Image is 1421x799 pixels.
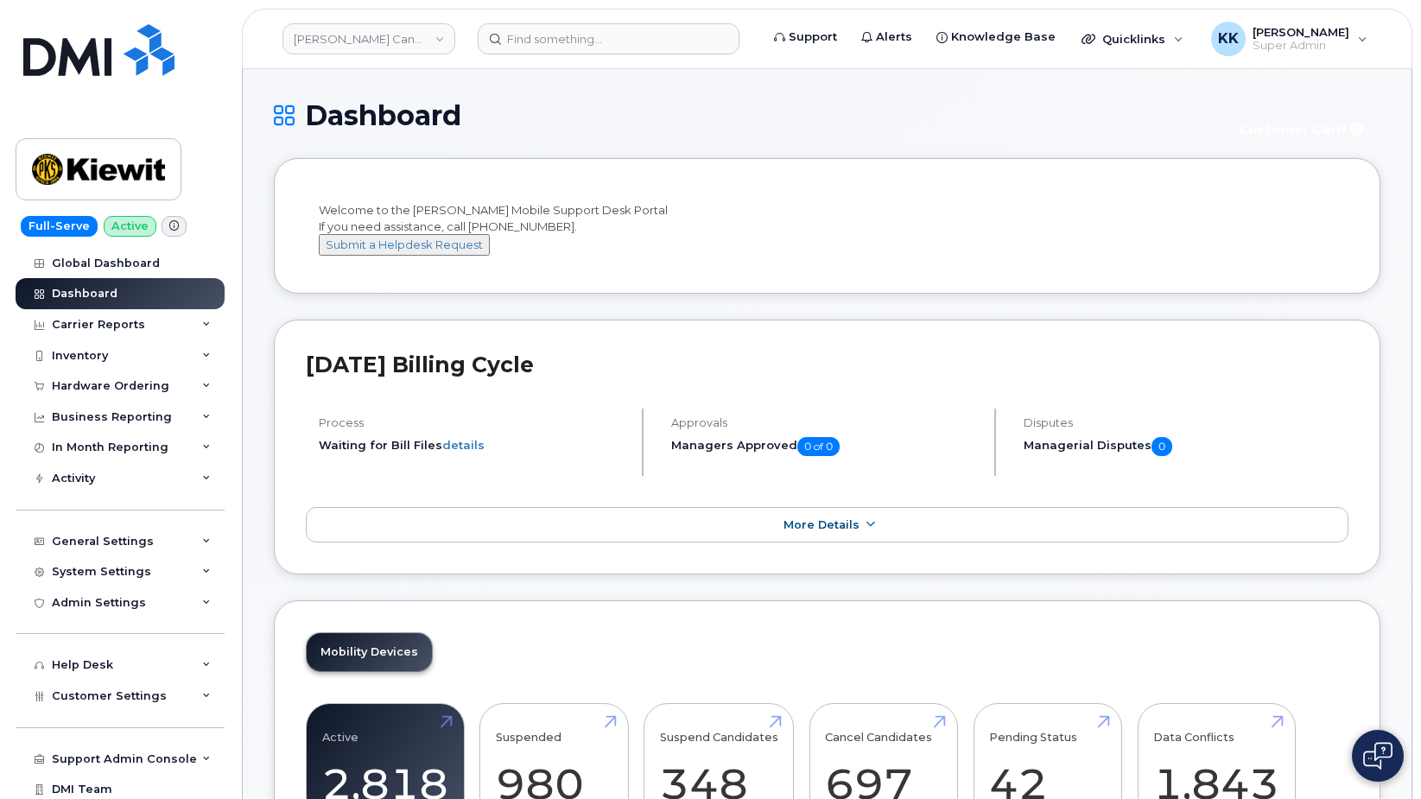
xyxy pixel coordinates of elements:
h5: Managerial Disputes [1024,437,1348,456]
img: Open chat [1363,742,1392,770]
h4: Disputes [1024,416,1348,429]
div: Welcome to the [PERSON_NAME] Mobile Support Desk Portal If you need assistance, call [PHONE_NUMBER]. [319,202,1335,256]
button: Customer Card [1225,114,1380,144]
h4: Approvals [671,416,980,429]
button: Submit a Helpdesk Request [319,234,490,256]
h5: Managers Approved [671,437,980,456]
span: 0 of 0 [797,437,840,456]
li: Waiting for Bill Files [319,437,627,453]
a: Submit a Helpdesk Request [319,238,490,251]
h1: Dashboard [274,100,1216,130]
a: Mobility Devices [307,633,432,671]
span: 0 [1151,437,1172,456]
h4: Process [319,416,627,429]
span: More Details [783,518,860,531]
a: details [442,438,485,452]
h2: [DATE] Billing Cycle [306,352,1348,377]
